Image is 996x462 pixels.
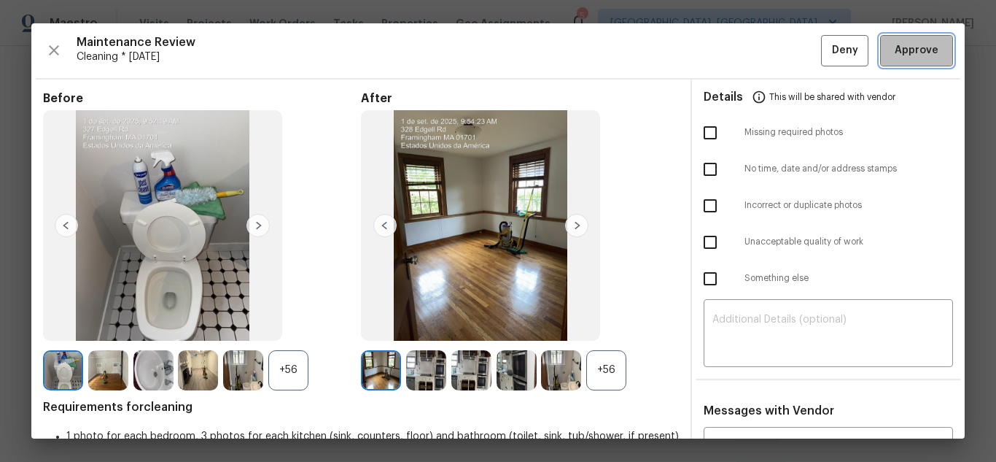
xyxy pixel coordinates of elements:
[66,429,679,444] li: 1 photo for each bedroom, 3 photos for each kitchen (sink, counters, floor) and bathroom (toilet,...
[692,224,965,261] div: Unacceptable quality of work
[821,35,868,66] button: Deny
[692,151,965,188] div: No time, date and/or address stamps
[565,214,588,237] img: right-chevron-button-url
[77,35,821,50] span: Maintenance Review
[704,80,743,115] span: Details
[692,261,965,297] div: Something else
[268,350,308,390] div: +56
[744,199,953,212] span: Incorrect or duplicate photos
[744,272,953,285] span: Something else
[744,236,953,248] span: Unacceptable quality of work
[586,350,626,390] div: +56
[373,214,397,237] img: left-chevron-button-url
[769,80,895,115] span: This will be shared with vendor
[832,42,858,60] span: Deny
[704,405,834,417] span: Messages with Vendor
[55,214,78,237] img: left-chevron-button-url
[880,35,953,66] button: Approve
[77,50,821,64] span: Cleaning * [DATE]
[43,91,361,106] span: Before
[692,188,965,224] div: Incorrect or duplicate photos
[361,91,679,106] span: After
[246,214,270,237] img: right-chevron-button-url
[744,126,953,139] span: Missing required photos
[895,42,938,60] span: Approve
[744,163,953,175] span: No time, date and/or address stamps
[692,115,965,151] div: Missing required photos
[43,400,679,415] span: Requirements for cleaning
